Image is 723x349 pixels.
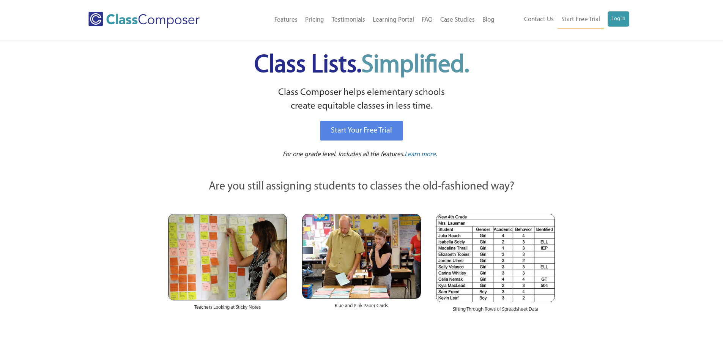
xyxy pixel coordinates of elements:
div: Blue and Pink Paper Cards [302,299,421,317]
a: Blog [479,12,498,28]
div: Teachers Looking at Sticky Notes [168,300,287,319]
p: Are you still assigning students to classes the old-fashioned way? [168,178,555,195]
a: Contact Us [520,11,558,28]
a: Pricing [301,12,328,28]
a: Log In [608,11,629,27]
img: Teachers Looking at Sticky Notes [168,214,287,300]
span: Class Lists. [254,53,469,78]
span: Learn more. [405,151,437,158]
p: Class Composer helps elementary schools create equitable classes in less time. [167,86,556,114]
a: Start Your Free Trial [320,121,403,141]
a: Learn more. [405,150,437,159]
span: Simplified. [361,53,469,78]
a: Learning Portal [369,12,418,28]
a: Testimonials [328,12,369,28]
div: Sifting Through Rows of Spreadsheet Data [436,302,555,321]
a: Start Free Trial [558,11,604,28]
a: Features [271,12,301,28]
nav: Header Menu [231,12,498,28]
img: Blue and Pink Paper Cards [302,214,421,298]
img: Spreadsheets [436,214,555,302]
img: Class Composer [88,12,200,28]
a: FAQ [418,12,436,28]
a: Case Studies [436,12,479,28]
span: Start Your Free Trial [331,127,392,134]
nav: Header Menu [498,11,629,28]
span: For one grade level. Includes all the features. [283,151,405,158]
